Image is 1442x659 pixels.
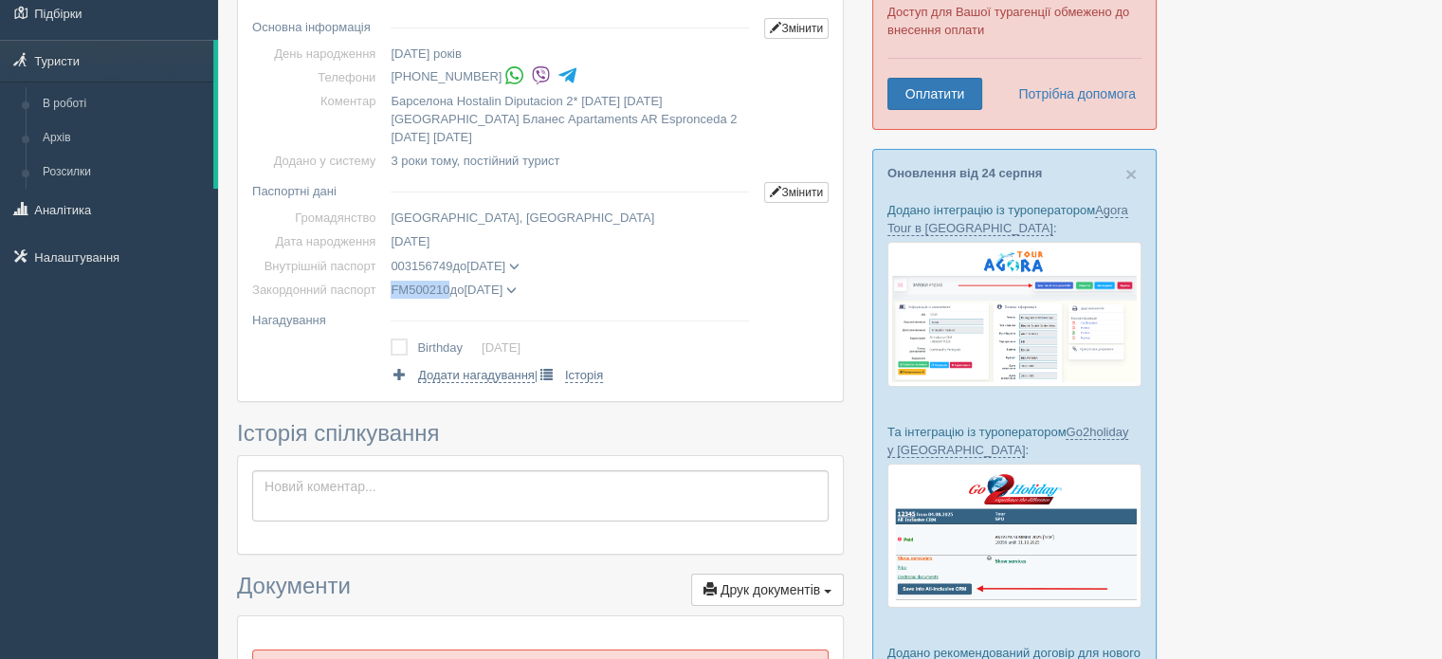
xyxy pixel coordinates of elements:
[1006,78,1137,110] a: Потрібна допомога
[391,283,517,297] span: до
[887,423,1141,459] p: Та інтеграцію із туроператором :
[887,464,1141,607] img: go2holiday-bookings-crm-for-travel-agency.png
[887,242,1141,387] img: agora-tour-%D0%B7%D0%B0%D1%8F%D0%B2%D0%BA%D0%B8-%D1%81%D1%80%D0%BC-%D0%B4%D0%BB%D1%8F-%D1%82%D1%8...
[383,42,757,65] td: [DATE] років
[418,368,535,383] span: Додати нагадування
[531,65,551,85] img: viber-colored.svg
[504,65,524,85] img: whatsapp-colored.svg
[565,368,603,383] span: Історія
[391,64,757,90] li: [PHONE_NUMBER]
[252,229,383,253] td: Дата народження
[252,206,383,229] td: Громадянство
[252,42,383,65] td: День народження
[391,283,449,297] span: FM500210
[383,149,757,173] td: , постійний турист
[252,173,383,206] td: Паспортні дані
[34,87,213,121] a: В роботі
[887,166,1042,180] a: Оновлення від 24 серпня
[391,259,519,273] span: до
[721,582,820,597] span: Друк документів
[691,574,844,606] button: Друк документів
[383,89,757,149] td: Барселона Hostalin Diputacion 2* [DATE] [DATE] [GEOGRAPHIC_DATA] Бланес Apartaments AR Espronceda...
[482,340,520,355] a: [DATE]
[391,154,456,168] span: 3 роки тому
[1125,164,1137,184] button: Close
[252,65,383,89] td: Телефони
[391,234,429,248] span: [DATE]
[764,182,829,203] a: Змінити
[34,121,213,156] a: Архів
[252,254,383,278] td: Внутрішній паспорт
[383,206,757,229] td: [GEOGRAPHIC_DATA], [GEOGRAPHIC_DATA]
[466,259,505,273] span: [DATE]
[34,156,213,190] a: Розсилки
[417,335,482,361] td: Birthday
[764,18,829,39] a: Змінити
[237,421,844,446] h3: Історія спілкування
[887,201,1141,237] p: Додано інтеграцію із туроператором :
[1125,163,1137,185] span: ×
[464,283,502,297] span: [DATE]
[887,203,1128,236] a: Agora Tour в [GEOGRAPHIC_DATA]
[391,259,452,273] span: 003156749
[252,89,383,149] td: Коментар
[252,149,383,173] td: Додано у систему
[252,9,383,42] td: Основна інформація
[237,574,844,606] h3: Документи
[391,366,534,384] a: Додати нагадування
[538,366,603,384] a: Історія
[887,78,982,110] a: Оплатити
[252,278,383,302] td: Закордонний паспорт
[391,335,757,384] div: |
[252,302,383,332] td: Нагадування
[557,65,577,85] img: telegram-colored-4375108.svg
